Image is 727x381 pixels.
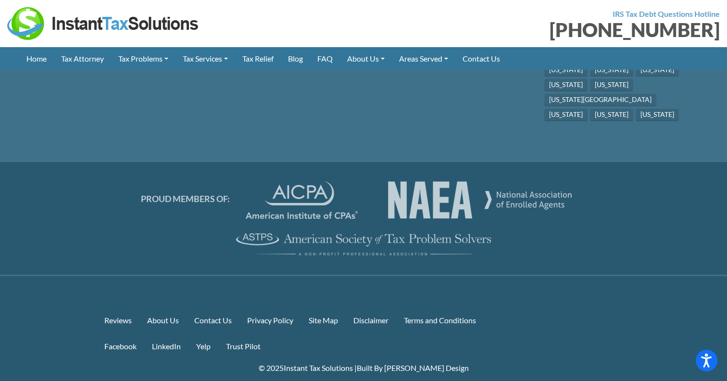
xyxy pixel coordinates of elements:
div: Keywords by Traffic [106,57,162,63]
span: | [354,363,357,372]
a: Home [19,47,54,70]
a: Disclaimer [346,310,396,330]
a: Tax Attorney [54,47,111,70]
a: About Us [340,47,392,70]
img: Instant Tax Solutions Logo [7,7,200,40]
a: [US_STATE] [636,64,679,76]
strong: IRS Tax Debt Questions Hotline [613,9,720,18]
div: Domain Overview [37,57,86,63]
a: Tax Services [175,47,235,70]
img: AICPA Logo [246,181,358,219]
a: [US_STATE] [544,109,588,121]
a: [US_STATE] [544,64,588,76]
a: [US_STATE] [590,79,633,91]
a: Blog [281,47,310,70]
a: Contact Us [455,47,507,70]
a: Contact Us [187,310,239,330]
a: Tax Problems [111,47,175,70]
span: PROUD MEMBERS OF: [141,193,230,204]
img: ASTPS Logo [236,233,491,255]
a: Tax Relief [235,47,281,70]
a: About Us [139,310,187,330]
img: logo_orange.svg [15,15,23,23]
a: FAQ [310,47,340,70]
div: [PHONE_NUMBER] [371,20,720,39]
a: [US_STATE] [590,109,633,121]
a: Yelp [188,336,218,356]
a: [US_STATE] [590,64,633,76]
a: [US_STATE] [544,79,588,91]
a: Instant Tax Solutions Logo [7,18,200,27]
a: Privacy Policy [239,310,301,330]
p: © 2025 Built By [PERSON_NAME] Design [97,361,630,374]
a: Facebook [97,336,144,356]
img: tab_domain_overview_orange.svg [26,56,34,63]
img: tab_keywords_by_traffic_grey.svg [96,56,103,63]
a: Reviews [97,310,139,330]
a: Trust Pilot [218,336,268,356]
div: Domain: [DOMAIN_NAME] [25,25,106,33]
img: AICPA Logo [388,181,572,219]
a: LinkedIn [144,336,188,356]
a: [US_STATE] [636,109,679,121]
img: website_grey.svg [15,25,23,33]
a: [US_STATE][GEOGRAPHIC_DATA] [544,94,656,106]
a: Instant Tax Solutions [284,363,353,372]
a: Terms and Conditions [396,310,484,330]
a: Site Map [301,310,346,330]
a: Areas Served [392,47,455,70]
div: v 4.0.25 [27,15,47,23]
